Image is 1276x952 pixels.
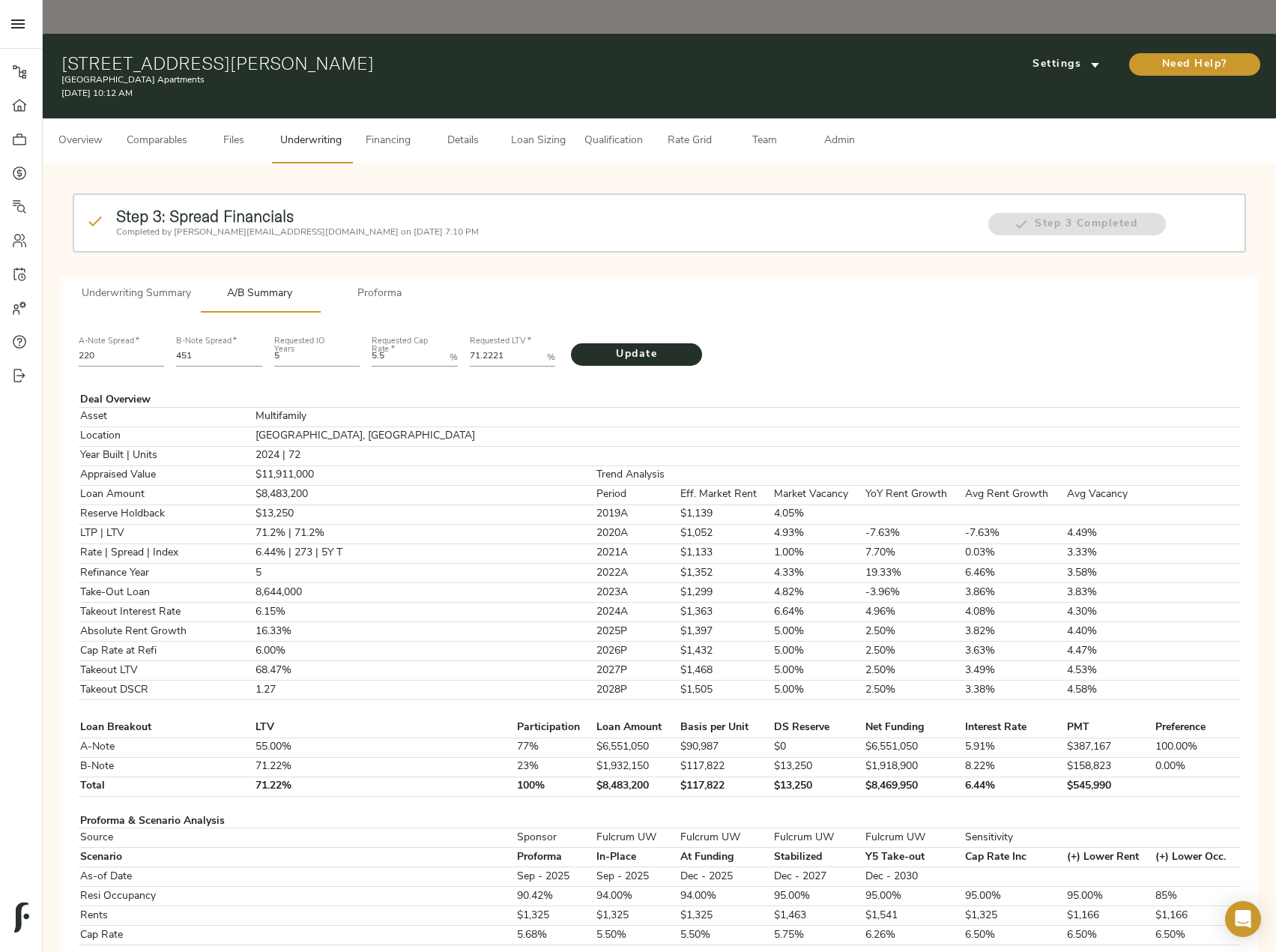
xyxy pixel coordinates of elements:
[679,603,772,622] td: $1,363
[772,757,864,777] td: $13,250
[61,73,859,87] p: [GEOGRAPHIC_DATA] Apartments
[964,887,1065,906] td: 95.00%
[772,719,864,738] td: DS Reserve
[594,828,678,848] td: Fulcrum UW
[1153,887,1240,906] td: 85%
[79,828,254,848] td: Source
[116,206,294,226] strong: Step 3: Spread Financials
[584,132,643,151] span: Qualification
[79,757,254,777] td: B-Note
[515,926,594,945] td: 5.68%
[82,285,191,304] span: Underwriting Summary
[863,887,963,906] td: 95.00%
[594,524,678,543] td: 2020A
[1065,777,1153,796] td: $545,990
[254,504,515,524] td: $13,250
[1065,543,1153,563] td: 3.33%
[1153,719,1240,738] td: Preference
[254,757,515,777] td: 71.22%
[254,738,515,757] td: 55.00%
[254,427,515,446] td: [GEOGRAPHIC_DATA], [GEOGRAPHIC_DATA]
[863,719,963,738] td: Net Funding
[254,661,515,681] td: 68.47%
[964,642,1065,661] td: 3.63%
[586,346,687,364] span: Update
[372,337,436,354] label: Requested Cap Rate
[772,642,864,661] td: 5.00%
[679,738,772,757] td: $90,987
[515,887,594,906] td: 90.42%
[254,524,515,543] td: 71.2% | 71.2%
[679,867,772,887] td: Dec - 2025
[1153,757,1240,777] td: 0.00%
[594,583,678,603] td: 2023A
[79,642,254,661] td: Cap Rate at Refi
[772,867,864,887] td: Dec - 2027
[274,337,339,354] label: Requested IO Years
[79,407,254,427] td: Asset
[254,622,515,642] td: 16.33%
[772,543,864,563] td: 1.00%
[594,906,678,926] td: $1,325
[964,719,1065,738] td: Interest Rate
[863,906,963,926] td: $1,541
[594,485,678,504] td: Period
[594,681,678,700] td: 2028P
[515,719,594,738] td: Participation
[679,926,772,945] td: 5.50%
[679,524,772,543] td: $1,052
[594,777,678,796] td: $8,483,200
[772,926,864,945] td: 5.75%
[594,564,678,583] td: 2022A
[1065,926,1153,945] td: 6.50%
[79,622,254,642] td: Absolute Rent Growth
[510,132,566,151] span: Loan Sizing
[470,337,530,346] label: Requested LTV
[863,543,963,563] td: 7.70%
[594,926,678,945] td: 5.50%
[679,757,772,777] td: $117,822
[435,132,492,151] span: Details
[254,583,515,603] td: 8,644,000
[679,622,772,642] td: $1,397
[964,661,1065,681] td: 3.49%
[772,504,864,524] td: 4.05%
[79,337,139,346] label: A-Note Spread
[679,719,772,738] td: Basis per Unit
[661,132,718,151] span: Rate Grid
[1065,642,1153,661] td: 4.47%
[594,738,678,757] td: $6,551,050
[329,285,431,304] span: Proforma
[594,661,678,681] td: 2027P
[254,466,515,485] td: $11,911,000
[61,87,859,100] p: [DATE] 10:12 AM
[209,285,311,304] span: A/B Summary
[515,757,594,777] td: 23%
[863,926,963,945] td: 6.26%
[176,337,236,346] label: B-Note Spread
[863,681,963,700] td: 2.50%
[1129,53,1260,76] button: Need Help?
[863,757,963,777] td: $1,918,900
[571,343,702,366] button: Update
[1153,926,1240,945] td: 6.50%
[964,848,1065,867] td: Cap Rate Inc
[254,564,515,583] td: 5
[1010,53,1122,76] button: Settings
[863,642,963,661] td: 2.50%
[964,828,1065,848] td: Sensitivity
[736,132,793,151] span: Team
[594,887,678,906] td: 94.00%
[515,738,594,757] td: 77%
[79,583,254,603] td: Take-Out Loan
[547,351,555,364] p: %
[1065,564,1153,583] td: 3.58%
[1225,901,1261,937] div: Open Intercom Messenger
[964,603,1065,622] td: 4.08%
[79,543,254,563] td: Rate | Spread | Index
[515,828,594,848] td: Sponsor
[679,543,772,563] td: $1,133
[594,622,678,642] td: 2025P
[79,848,254,867] td: Scenario
[1065,848,1153,867] td: (+) Lower Rent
